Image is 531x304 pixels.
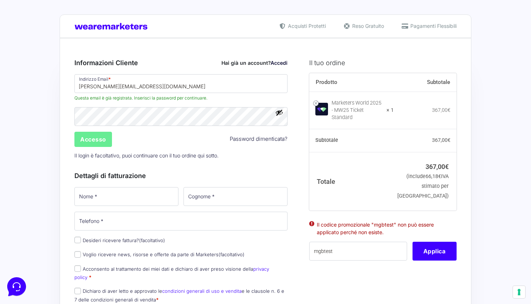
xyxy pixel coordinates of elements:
[72,148,290,163] p: Il login è facoltativo, puoi continuare con il tuo ordine qui sotto.
[6,232,50,249] button: Home
[74,266,269,280] a: privacy policy
[47,65,107,71] span: Inizia una conversazione
[350,22,384,30] span: Reso Gratuito
[221,59,288,67] div: Hai già un account?
[74,58,288,68] h3: Informazioni Cliente
[50,232,95,249] button: Messaggi
[74,237,81,243] input: Desideri ricevere fattura?(facoltativo)
[394,73,457,92] th: Subtotale
[74,74,288,93] input: Indirizzo Email *
[184,187,288,206] input: Cognome *
[74,288,81,294] input: Dichiaro di aver letto e approvato lecondizioni generali di uso e venditae le clausole n. 6 e 7 d...
[448,107,450,113] span: €
[426,163,449,170] bdi: 367,00
[432,137,450,143] bdi: 367,00
[74,171,288,181] h3: Dettagli di fatturazione
[74,265,81,272] input: Acconsento al trattamento dei miei dati e dichiaro di aver preso visione dellaprivacy policy
[22,242,34,249] p: Home
[74,237,165,243] label: Desideri ricevere fattura?
[387,107,394,114] strong: × 1
[23,41,38,55] img: dark
[12,41,26,55] img: dark
[74,252,245,257] label: Voglio ricevere news, risorse e offerte da parte di Marketers
[12,90,56,96] span: Trova una risposta
[309,129,394,152] th: Subtotale
[230,135,288,143] a: Password dimenticata?
[6,6,121,17] h2: Ciao da Marketers 👋
[74,132,112,147] input: Accesso
[74,187,178,206] input: Nome *
[35,41,49,55] img: dark
[6,276,27,297] iframe: Customerly Messenger Launcher
[139,237,165,243] span: (facoltativo)
[413,242,457,261] button: Applica
[409,22,457,30] span: Pagamenti Flessibili
[16,105,118,113] input: Cerca un articolo...
[74,95,288,101] span: Questa email è già registrata. Inserisci la password per continuare.
[286,22,326,30] span: Acquisti Protetti
[309,73,394,92] th: Prodotto
[332,100,382,121] div: Marketers World 2025 - MW25 Ticket Standard
[445,163,449,170] span: €
[309,58,457,68] h3: Il tuo ordine
[513,286,525,298] button: Le tue preferenze relative al consenso per le tecnologie di tracciamento
[62,242,82,249] p: Messaggi
[317,221,449,236] li: Il codice promozionale "mgbtest" non può essere applicato perché non esiste.
[94,232,139,249] button: Aiuto
[74,288,284,302] label: Dichiaro di aver letto e approvato le e le clausole n. 6 e 7 delle condizioni generali di vendita
[162,288,242,294] a: condizioni generali di uso e vendita
[12,61,133,75] button: Inizia una conversazione
[271,60,288,66] a: Accedi
[309,242,407,261] input: Coupon
[397,173,449,199] small: (include IVA stimato per [GEOGRAPHIC_DATA])
[426,173,441,180] span: 66,18
[74,251,81,258] input: Voglio ricevere news, risorse e offerte da parte di Marketers(facoltativo)
[309,152,394,210] th: Totale
[432,107,450,113] bdi: 367,00
[111,242,122,249] p: Aiuto
[448,137,450,143] span: €
[74,266,269,280] label: Acconsento al trattamento dei miei dati e dichiaro di aver preso visione della
[219,252,245,257] span: (facoltativo)
[315,103,328,115] img: Marketers World 2025 - MW25 Ticket Standard
[12,29,61,35] span: Le tue conversazioni
[275,109,283,117] button: Mostra password
[77,90,133,96] a: Apri Centro Assistenza
[438,173,441,180] span: €
[74,212,288,231] input: Telefono *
